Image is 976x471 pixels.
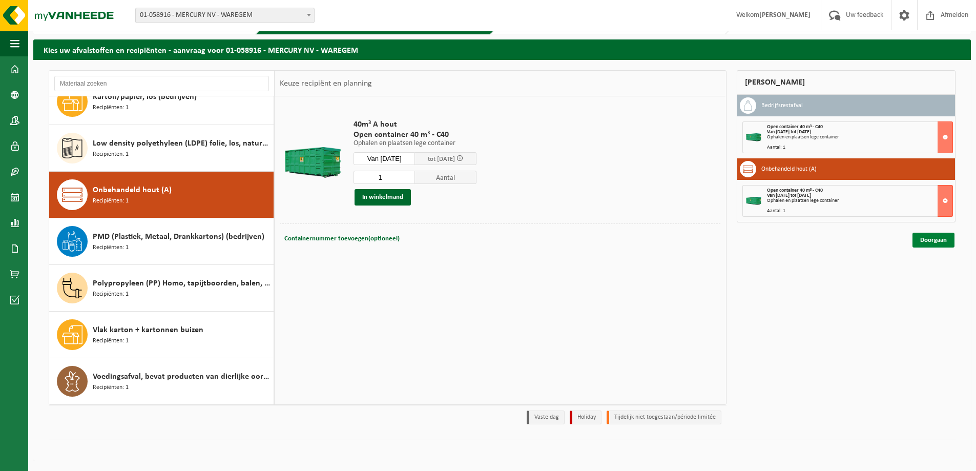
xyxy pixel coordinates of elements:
[93,336,129,346] span: Recipiënten: 1
[284,235,400,242] span: Containernummer toevoegen(optioneel)
[93,371,271,383] span: Voedingsafval, bevat producten van dierlijke oorsprong, onverpakt, categorie 3
[912,233,954,248] a: Doorgaan
[275,71,377,96] div: Keuze recipiënt en planning
[49,218,274,265] button: PMD (Plastiek, Metaal, Drankkartons) (bedrijven) Recipiënten: 1
[570,411,601,424] li: Holiday
[49,172,274,218] button: Onbehandeld hout (A) Recipiënten: 1
[93,184,172,196] span: Onbehandeld hout (A)
[767,209,953,214] div: Aantal: 1
[767,198,953,203] div: Ophalen en plaatsen lege container
[283,232,401,246] button: Containernummer toevoegen(optioneel)
[354,119,476,130] span: 40m³ A hout
[354,152,415,165] input: Selecteer datum
[93,196,129,206] span: Recipiënten: 1
[527,411,565,424] li: Vaste dag
[767,145,953,150] div: Aantal: 1
[93,290,129,299] span: Recipiënten: 1
[93,137,271,150] span: Low density polyethyleen (LDPE) folie, los, naturel/gekleurd (80/20)
[354,130,476,140] span: Open container 40 m³ - C40
[93,150,129,159] span: Recipiënten: 1
[135,8,315,23] span: 01-058916 - MERCURY NV - WAREGEM
[54,76,269,91] input: Materiaal zoeken
[759,11,811,19] strong: [PERSON_NAME]
[354,140,476,147] p: Ophalen en plaatsen lege container
[767,135,953,140] div: Ophalen en plaatsen lege container
[49,312,274,358] button: Vlak karton + kartonnen buizen Recipiënten: 1
[93,243,129,253] span: Recipiënten: 1
[415,171,476,184] span: Aantal
[767,124,823,130] span: Open container 40 m³ - C40
[761,161,817,177] h3: Onbehandeld hout (A)
[767,129,811,135] strong: Van [DATE] tot [DATE]
[428,156,455,162] span: tot [DATE]
[767,193,811,198] strong: Van [DATE] tot [DATE]
[93,231,264,243] span: PMD (Plastiek, Metaal, Drankkartons) (bedrijven)
[761,97,803,114] h3: Bedrijfsrestafval
[607,411,721,424] li: Tijdelijk niet toegestaan/période limitée
[767,188,823,193] span: Open container 40 m³ - C40
[93,383,129,393] span: Recipiënten: 1
[93,103,129,113] span: Recipiënten: 1
[136,8,314,23] span: 01-058916 - MERCURY NV - WAREGEM
[93,277,271,290] span: Polypropyleen (PP) Homo, tapijtboorden, balen, D, bont
[49,125,274,172] button: Low density polyethyleen (LDPE) folie, los, naturel/gekleurd (80/20) Recipiënten: 1
[93,324,203,336] span: Vlak karton + kartonnen buizen
[49,265,274,312] button: Polypropyleen (PP) Homo, tapijtboorden, balen, D, bont Recipiënten: 1
[49,78,274,125] button: Karton/papier, los (bedrijven) Recipiënten: 1
[355,189,411,206] button: In winkelmand
[93,91,197,103] span: Karton/papier, los (bedrijven)
[49,358,274,404] button: Voedingsafval, bevat producten van dierlijke oorsprong, onverpakt, categorie 3 Recipiënten: 1
[33,39,971,59] h2: Kies uw afvalstoffen en recipiënten - aanvraag voor 01-058916 - MERCURY NV - WAREGEM
[737,70,956,95] div: [PERSON_NAME]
